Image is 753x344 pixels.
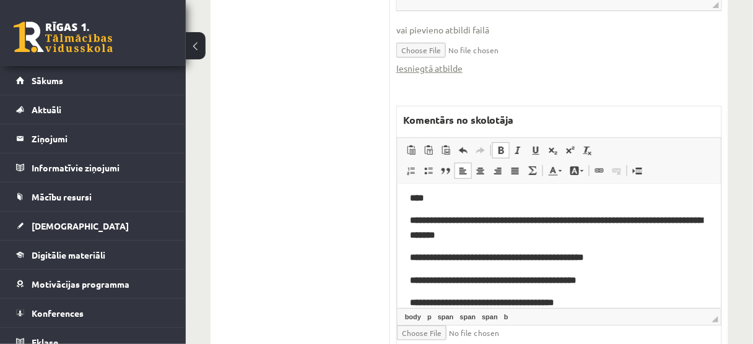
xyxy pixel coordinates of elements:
a: Bloka citāts [437,163,455,179]
span: Sākums [32,75,63,86]
body: Bagātinātā teksta redaktors, wiswyg-editor-user-answer-47433968162620 [12,12,312,25]
a: Aktuāli [16,95,170,124]
a: b elements [502,311,511,322]
a: Izlīdzināt malas [507,163,524,179]
a: Izlīdzināt pa labi [489,163,507,179]
a: Fona krāsa [566,163,588,179]
a: Ziņojumi [16,124,170,153]
a: Ielīmēt (vadīšanas taustiņš+V) [403,142,420,158]
a: span elements [458,311,479,322]
a: Ievietot no Worda [437,142,455,158]
a: Atsaistīt [608,163,625,179]
a: Iesniegtā atbilde [396,62,463,75]
a: Sākums [16,66,170,95]
span: Digitālie materiāli [32,249,105,260]
a: Ievietot/noņemt sarakstu ar aizzīmēm [420,163,437,179]
span: Motivācijas programma [32,278,129,290]
span: Konferences [32,307,84,319]
a: Saite (vadīšanas taustiņš+K) [591,163,608,179]
a: Centrēti [472,163,489,179]
a: Konferences [16,299,170,327]
label: Komentārs no skolotāja [397,106,520,134]
a: Digitālie materiāli [16,241,170,269]
span: Aktuāli [32,104,61,115]
a: Ievietot/noņemt numurētu sarakstu [403,163,420,179]
a: p elements [425,311,434,322]
a: Slīpraksts (vadīšanas taustiņš+I) [510,142,527,158]
a: Mācību resursi [16,183,170,211]
a: Atkārtot (vadīšanas taustiņš+Y) [472,142,489,158]
a: Izlīdzināt pa kreisi [455,163,472,179]
legend: Informatīvie ziņojumi [32,153,170,182]
a: Apakšraksts [544,142,562,158]
span: [DEMOGRAPHIC_DATA] [32,220,129,231]
span: Mācību resursi [32,191,92,202]
a: span elements [435,311,456,322]
a: [DEMOGRAPHIC_DATA] [16,212,170,240]
span: vai pievieno atbildi failā [396,24,722,37]
span: Mērogot [713,2,719,8]
body: Bagātinātā teksta redaktors, wiswyg-editor-47434040249120-1760114077-583 [12,7,311,126]
a: Informatīvie ziņojumi [16,153,170,182]
span: Mērogot [712,316,718,322]
a: Motivācijas programma [16,270,170,298]
a: Augšraksts [562,142,579,158]
a: span elements [479,311,500,322]
a: Atcelt (vadīšanas taustiņš+Z) [455,142,472,158]
a: Ievietot kā vienkāršu tekstu (vadīšanas taustiņš+pārslēgšanas taustiņš+V) [420,142,437,158]
a: Rīgas 1. Tālmācības vidusskola [14,22,113,53]
a: Ievietot lapas pārtraukumu drukai [629,163,646,179]
iframe: Bagātinātā teksta redaktors, wiswyg-editor-47434040249120-1760114077-583 [398,184,721,308]
a: Noņemt stilus [579,142,596,158]
a: body elements [403,311,424,322]
legend: Ziņojumi [32,124,170,153]
a: Teksta krāsa [544,163,566,179]
a: Pasvītrojums (vadīšanas taustiņš+U) [527,142,544,158]
a: Treknraksts (vadīšanas taustiņš+B) [492,142,510,158]
a: Math [524,163,541,179]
